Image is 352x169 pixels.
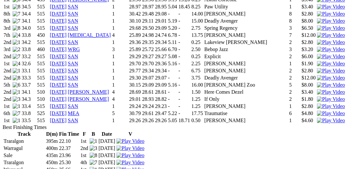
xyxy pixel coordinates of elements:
td: - [178,89,191,95]
td: 1 [112,25,128,31]
img: Play Video [317,82,345,88]
td: - [168,96,177,102]
td: 33.8 [21,32,36,38]
td: 29.47 [155,110,167,117]
td: - [168,89,177,95]
a: [DATE] [50,111,67,116]
td: 16.00 [191,82,203,88]
td: 510 [37,89,49,95]
img: 7 [13,11,20,17]
td: $8.00 [301,82,316,88]
a: Watch Replay on Watchdog [317,103,345,109]
td: 33.8 [21,110,36,117]
td: 1 [112,82,128,88]
td: 2nd [3,68,12,74]
td: $1.80 [301,96,316,102]
img: Play Video [317,39,345,45]
img: Play Video [116,138,144,144]
a: SAN [68,68,78,73]
td: 29.48 [142,11,154,17]
td: - [178,82,191,88]
td: 515 [37,82,49,88]
td: 29.27 [142,53,154,60]
td: 30.15 [129,82,141,88]
img: Play Video [317,111,345,116]
td: 34.2 [21,39,36,46]
a: Watch Replay on Watchdog [116,145,144,151]
td: 1 [112,4,128,10]
td: 5.16 [168,60,177,67]
td: $6.50 [301,25,316,31]
td: [PERSON_NAME] [204,60,288,67]
td: 5.04 [168,4,177,10]
td: - [178,11,191,17]
a: [DATE] [50,82,67,88]
a: SAN [68,39,78,45]
td: 3 [289,46,293,53]
td: 7 [289,32,293,38]
td: $6.00 [301,53,316,60]
td: - [178,68,191,74]
td: 1.25 [191,103,203,110]
td: 5 [289,82,293,88]
td: 1 [112,60,128,67]
td: 515 [37,60,49,67]
td: 1 [289,4,293,10]
td: 4 [112,32,128,38]
img: Play Video [317,68,345,74]
td: 515 [37,39,49,46]
td: 29.70 [142,60,154,67]
td: 29.68 [129,25,141,31]
a: Watch Replay on Watchdog [116,160,144,165]
a: Watch Replay on Watchdog [317,25,345,31]
img: Play Video [116,153,144,158]
a: [DATE] [50,32,67,38]
a: [DATE] [50,103,67,109]
img: 1 [13,68,20,74]
td: 28.97 [129,4,141,10]
td: - [178,25,191,31]
td: - [178,60,191,67]
img: 7 [13,54,20,59]
td: $12.00 [301,75,316,81]
td: 28.95 [155,4,167,10]
td: 2nd [3,96,12,102]
td: Spring Regency [204,25,288,31]
td: $8.00 [301,18,316,24]
td: 28.61 [155,89,167,95]
td: 24.98 [142,32,154,38]
a: [DATE] [50,4,67,9]
td: 6.78 [168,32,177,38]
td: 34.1 [21,18,36,24]
img: 6 [13,82,20,88]
td: - [178,18,191,24]
a: Watch Replay on Watchdog [116,153,144,158]
a: SAN [68,75,78,80]
td: Lakeview [PERSON_NAME] [204,39,288,46]
a: SAN [68,103,78,109]
td: 34.4 [21,11,36,17]
td: 28.93 [142,96,154,102]
td: 33.4 [21,103,36,110]
td: 515 [37,11,49,17]
td: 1 [112,53,128,60]
td: 6.75 [191,68,203,74]
a: [DATE] [50,68,67,73]
td: 515 [37,75,49,81]
td: 3.75 [191,75,203,81]
td: - [178,75,191,81]
td: 25.89 [129,46,141,53]
td: $2.80 [301,103,316,110]
a: [DATE] [50,118,67,123]
td: 450 [37,32,49,38]
td: 33.3 [21,75,36,81]
td: Deadly Avenger [204,18,288,24]
td: If Only [204,96,288,102]
td: 3rd [3,46,12,53]
td: 5.16 [168,82,177,88]
td: 32.6 [21,60,36,67]
img: 8 [13,75,20,81]
td: 6.70 [168,46,177,53]
a: Watch Replay on Watchdog [116,138,144,144]
td: $3.20 [301,46,316,53]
